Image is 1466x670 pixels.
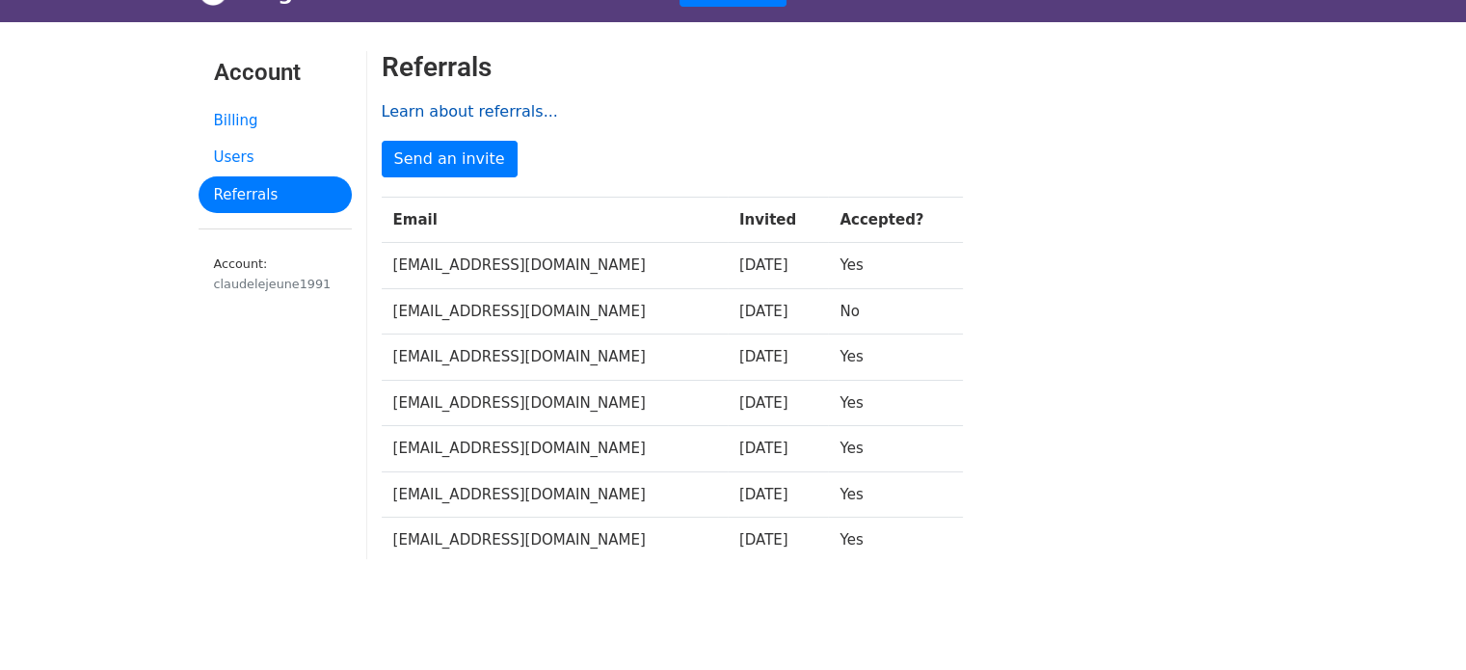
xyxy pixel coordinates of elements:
[382,141,518,177] a: Send an invite
[728,426,829,472] td: [DATE]
[382,380,728,426] td: [EMAIL_ADDRESS][DOMAIN_NAME]
[214,59,336,87] h3: Account
[828,471,962,518] td: Yes
[728,471,829,518] td: [DATE]
[382,243,728,289] td: [EMAIL_ADDRESS][DOMAIN_NAME]
[214,275,336,293] div: claudelejeune1991
[828,518,962,563] td: Yes
[382,335,728,381] td: [EMAIL_ADDRESS][DOMAIN_NAME]
[382,288,728,335] td: [EMAIL_ADDRESS][DOMAIN_NAME]
[382,518,728,563] td: [EMAIL_ADDRESS][DOMAIN_NAME]
[728,288,829,335] td: [DATE]
[728,335,829,381] td: [DATE]
[382,102,558,121] a: Learn about referrals...
[828,426,962,472] td: Yes
[199,139,352,176] a: Users
[828,380,962,426] td: Yes
[382,471,728,518] td: [EMAIL_ADDRESS][DOMAIN_NAME]
[199,102,352,140] a: Billing
[728,197,829,243] th: Invited
[828,335,962,381] td: Yes
[382,426,728,472] td: [EMAIL_ADDRESS][DOMAIN_NAME]
[382,197,728,243] th: Email
[828,288,962,335] td: No
[382,51,1268,84] h2: Referrals
[214,256,336,293] small: Account:
[728,243,829,289] td: [DATE]
[1370,577,1466,670] div: Widget de chat
[199,176,352,214] a: Referrals
[728,518,829,563] td: [DATE]
[828,197,962,243] th: Accepted?
[828,243,962,289] td: Yes
[1370,577,1466,670] iframe: Chat Widget
[728,380,829,426] td: [DATE]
